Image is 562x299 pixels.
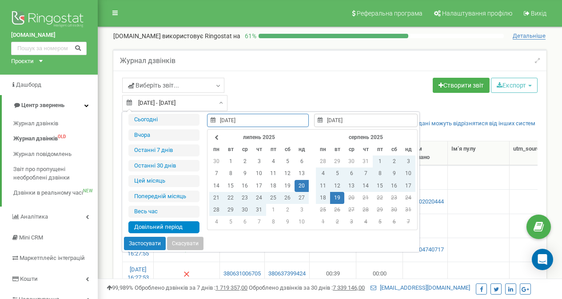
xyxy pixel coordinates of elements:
[359,216,373,228] td: 4
[330,192,344,204] td: 19
[135,284,247,291] span: Оброблено дзвінків за 7 днів :
[403,141,448,165] th: З ким з'єднано
[401,155,415,167] td: 3
[252,144,266,155] th: чт
[295,167,309,179] td: 13
[373,180,387,192] td: 15
[280,192,295,204] td: 26
[238,216,252,228] td: 6
[357,10,422,17] span: Реферальна програма
[295,155,309,167] td: 6
[238,192,252,204] td: 23
[295,204,309,216] td: 3
[215,284,247,291] u: 1 719 357,00
[359,167,373,179] td: 7
[330,204,344,216] td: 26
[387,204,401,216] td: 30
[359,180,373,192] td: 14
[13,150,72,159] span: Журнал повідомлень
[128,175,199,187] li: Цей місяць
[373,144,387,155] th: пт
[13,135,58,143] span: Журнал дзвінків
[387,192,401,204] td: 23
[359,192,373,204] td: 21
[209,180,223,192] td: 14
[107,284,133,291] span: 99,989%
[344,155,359,167] td: 30
[223,144,238,155] th: вт
[344,144,359,155] th: ср
[268,270,306,278] a: 380637399424
[238,167,252,179] td: 9
[316,216,330,228] td: 1
[16,81,41,88] span: Дашборд
[223,132,295,144] th: липень 2025
[128,191,199,203] li: Попередній місяць
[280,216,295,228] td: 9
[13,189,83,197] span: Дзвінки в реальному часі
[330,132,401,144] th: серпень 2025
[13,120,58,128] span: Журнал дзвінків
[128,144,199,156] li: Останні 7 днів
[531,10,546,17] span: Вихід
[13,185,98,201] a: Дзвінки в реальному часіNEW
[373,167,387,179] td: 8
[113,32,240,40] p: [DOMAIN_NAME]
[344,216,359,228] td: 3
[344,167,359,179] td: 6
[162,32,240,40] span: використовує Ringostat на
[316,167,330,179] td: 4
[280,167,295,179] td: 12
[344,180,359,192] td: 13
[223,155,238,167] td: 1
[401,192,415,204] td: 24
[223,270,261,278] a: 380631006705
[11,9,87,31] img: Ringostat logo
[266,167,280,179] td: 11
[295,192,309,204] td: 27
[240,32,259,40] p: 61 %
[13,165,93,182] span: Звіт про пропущені необроблені дзвінки
[387,180,401,192] td: 16
[223,216,238,228] td: 5
[359,155,373,167] td: 31
[401,167,415,179] td: 10
[128,266,149,281] a: [DATE] 16:27:53
[280,180,295,192] td: 19
[11,57,34,66] div: Проєкти
[442,10,512,17] span: Налаштування профілю
[295,180,309,192] td: 20
[330,180,344,192] td: 12
[13,131,98,147] a: Журнал дзвінківOLD
[387,144,401,155] th: сб
[209,155,223,167] td: 30
[373,155,387,167] td: 1
[316,192,330,204] td: 18
[344,192,359,204] td: 20
[359,144,373,155] th: чт
[371,284,470,291] a: [EMAIL_ADDRESS][DOMAIN_NAME]
[128,81,179,90] span: Виберіть звіт...
[532,249,553,270] div: Open Intercom Messenger
[280,204,295,216] td: 2
[266,144,280,155] th: пт
[401,216,415,228] td: 7
[266,192,280,204] td: 25
[252,216,266,228] td: 7
[13,116,98,132] a: Журнал дзвінків
[223,204,238,216] td: 29
[387,216,401,228] td: 6
[128,160,199,172] li: Останні 30 днів
[252,155,266,167] td: 3
[223,180,238,192] td: 15
[20,213,48,220] span: Аналiтика
[2,95,98,116] a: Центр звернень
[124,237,166,250] button: Застосувати
[373,204,387,216] td: 29
[266,155,280,167] td: 4
[252,167,266,179] td: 10
[252,192,266,204] td: 24
[513,32,546,40] span: Детальніше
[209,204,223,216] td: 28
[330,144,344,155] th: вт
